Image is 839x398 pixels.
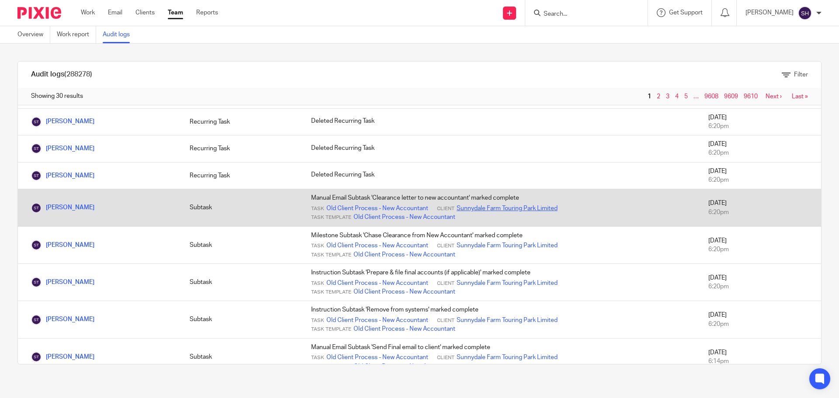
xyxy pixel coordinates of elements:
[181,264,302,301] td: Subtask
[31,203,42,213] img: Sean Toomer
[437,205,454,212] span: Client
[168,8,183,17] a: Team
[354,213,455,221] a: Old Client Process - New Accountant
[766,93,782,100] a: Next ›
[700,264,821,301] td: [DATE]
[196,8,218,17] a: Reports
[302,108,700,135] td: Deleted Recurring Task
[311,326,351,333] span: Task Template
[31,240,42,250] img: Sean Toomer
[645,91,653,102] span: 1
[181,108,302,135] td: Recurring Task
[31,173,94,179] a: [PERSON_NAME]
[457,241,558,250] a: Sunnydale Farm Touring Park Limited
[708,320,812,329] div: 6:20pm
[457,353,558,362] a: Sunnydale Farm Touring Park Limited
[103,26,136,43] a: Audit logs
[437,280,454,287] span: Client
[326,241,428,250] a: Old Client Process - New Accountant
[691,91,701,102] span: …
[457,316,558,325] a: Sunnydale Farm Touring Park Limited
[708,245,812,254] div: 6:20pm
[457,204,558,213] a: Sunnydale Farm Touring Park Limited
[657,93,660,100] a: 2
[302,226,700,263] td: Milestone Subtask 'Chase Clearance from New Accountant' marked complete
[181,301,302,338] td: Subtask
[311,242,324,249] span: Task
[17,26,50,43] a: Overview
[31,170,42,181] img: Sean Toomer
[326,353,428,362] a: Old Client Process - New Accountant
[135,8,155,17] a: Clients
[708,208,812,217] div: 6:20pm
[31,354,94,360] a: [PERSON_NAME]
[704,93,718,100] a: 9608
[745,8,794,17] p: [PERSON_NAME]
[181,135,302,163] td: Recurring Task
[700,301,821,338] td: [DATE]
[666,93,669,100] a: 3
[675,93,679,100] a: 4
[354,362,455,371] a: Old Client Process - New Accountant
[724,93,738,100] a: 9609
[31,92,83,100] span: Showing 30 results
[792,93,808,100] a: Last »
[326,316,428,325] a: Old Client Process - New Accountant
[700,189,821,226] td: [DATE]
[81,8,95,17] a: Work
[311,205,324,212] span: Task
[31,316,94,322] a: [PERSON_NAME]
[354,250,455,259] a: Old Client Process - New Accountant
[708,357,812,366] div: 6:14pm
[31,117,42,127] img: Sean Toomer
[437,317,454,324] span: Client
[457,279,558,287] a: Sunnydale Farm Touring Park Limited
[708,176,812,184] div: 6:20pm
[31,352,42,362] img: Sean Toomer
[437,354,454,361] span: Client
[700,162,821,189] td: [DATE]
[700,338,821,375] td: [DATE]
[181,338,302,375] td: Subtask
[181,189,302,226] td: Subtask
[31,277,42,287] img: Sean Toomer
[543,10,621,18] input: Search
[311,280,324,287] span: Task
[437,242,454,249] span: Client
[354,287,455,296] a: Old Client Process - New Accountant
[326,279,428,287] a: Old Client Process - New Accountant
[31,145,94,152] a: [PERSON_NAME]
[311,214,351,221] span: Task Template
[311,252,351,259] span: Task Template
[669,10,703,16] span: Get Support
[57,26,96,43] a: Work report
[708,122,812,131] div: 6:20pm
[31,118,94,125] a: [PERSON_NAME]
[302,264,700,301] td: Instruction Subtask 'Prepare & file final accounts (if applicable)' marked complete
[311,317,324,324] span: Task
[181,162,302,189] td: Recurring Task
[302,338,700,375] td: Manual Email Subtask 'Send Final email to client' marked complete
[31,143,42,154] img: Sean Toomer
[744,93,758,100] a: 9610
[31,242,94,248] a: [PERSON_NAME]
[31,204,94,211] a: [PERSON_NAME]
[31,315,42,325] img: Sean Toomer
[17,7,61,19] img: Pixie
[181,226,302,263] td: Subtask
[700,135,821,163] td: [DATE]
[354,325,455,333] a: Old Client Process - New Accountant
[311,289,351,296] span: Task Template
[326,204,428,213] a: Old Client Process - New Accountant
[645,93,808,100] nav: pager
[302,301,700,338] td: Instruction Subtask 'Remove from systems' marked complete
[311,363,351,370] span: Task Template
[700,226,821,263] td: [DATE]
[302,135,700,163] td: Deleted Recurring Task
[708,149,812,157] div: 6:20pm
[108,8,122,17] a: Email
[302,162,700,189] td: Deleted Recurring Task
[684,93,688,100] a: 5
[31,279,94,285] a: [PERSON_NAME]
[311,354,324,361] span: Task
